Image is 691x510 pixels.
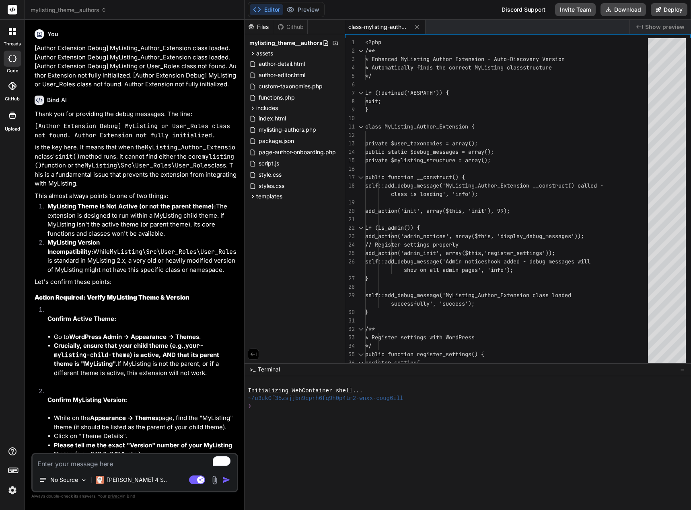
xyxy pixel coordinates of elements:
[345,106,355,114] div: 9
[500,207,510,214] span: 9);
[256,104,278,112] span: includes
[258,82,323,91] span: custom-taxonomies.php
[54,432,237,441] li: Click on "Theme Details".
[107,476,167,484] p: [PERSON_NAME] 4 S..
[256,192,282,200] span: templates
[365,351,484,358] span: public function register_settings() {
[54,441,234,458] strong: Please tell me the exact "Version" number of your MyListing theme.
[54,333,237,342] li: Go to .
[258,365,280,373] span: Terminal
[365,241,459,248] span: // Register settings properly
[35,44,237,89] p: [Author Extension Debug] MyListing_Author_Extension class loaded. [Author Extension Debug] MyList...
[50,476,78,484] p: No Source
[47,30,58,38] h6: You
[41,202,237,238] li: The extension is designed to run within a MyListing child theme. If MyListing isn't the active th...
[651,3,687,16] button: Deploy
[345,342,355,350] div: 34
[487,258,590,265] span: hook added - debug messages will
[500,182,603,189] span: Extension __construct() called -
[356,325,366,333] div: Click to collapse the range.
[256,49,273,57] span: assets
[345,173,355,182] div: 17
[248,387,362,395] span: Initializing WebContainer shell...
[345,207,355,215] div: 20
[222,476,230,484] img: icon
[365,148,494,155] span: public static $debug_messages = array();
[484,249,555,257] span: 'register_settings'));
[258,170,282,180] span: style.css
[365,233,487,240] span: add_action('admin_notices', array($thi
[365,334,475,341] span: * Register settings with WordPress
[283,4,323,15] button: Preview
[5,96,20,102] label: GitHub
[35,143,237,188] p: is the key here. It means that when the class's method runs, it cannot find either the core funct...
[365,359,420,366] span: register_setting(
[345,359,355,367] div: 36
[365,64,523,71] span: * Automatically finds the correct MyListing class
[345,139,355,148] div: 13
[680,365,685,373] span: −
[258,136,295,146] span: package.json
[345,47,355,55] div: 2
[35,122,234,139] code: [Author Extension Debug] MyListing or User_Roles class not found. Author Extension not fully init...
[365,275,368,282] span: }
[258,147,337,157] span: page-author-onboarding.php
[679,363,686,376] button: −
[345,333,355,342] div: 33
[356,89,366,97] div: Click to collapse the range.
[523,55,565,63] span: overy Version
[258,59,306,69] span: author-detail.html
[345,131,355,139] div: 12
[356,224,366,232] div: Click to collapse the range.
[345,283,355,291] div: 28
[365,207,500,214] span: add_action('init', array($this, 'init'), 9
[248,402,252,410] span: ❯
[258,125,317,135] span: mylisting-authors.php
[356,359,366,367] div: Click to collapse the range.
[35,110,237,119] p: Thank you for providing the debug messages. The line:
[365,224,420,231] span: if (is_admin()) {
[31,492,238,500] p: Always double-check its answers. Your in Bind
[497,3,550,16] div: Discord Support
[365,182,500,189] span: self::add_debug_message('MyListing_Author_
[500,292,571,299] span: Extension class loaded
[601,3,646,16] button: Download
[345,291,355,300] div: 29
[487,233,584,240] span: s, 'display_debug_messages'));
[31,6,107,14] span: mylisting_theme__authors
[54,342,221,367] strong: Crucially, ensure that your child theme (e.g., ) is active, AND that its parent theme is "MyListi...
[365,308,368,316] span: }
[645,23,685,31] span: Show preview
[365,106,368,113] span: }
[47,239,101,255] strong: MyListing Version Incompatibility:
[345,38,355,47] div: 1
[249,39,323,47] span: mylisting_theme__authors
[345,274,355,283] div: 27
[345,55,355,63] div: 3
[80,477,87,483] img: Pick Models
[365,173,465,181] span: public function __construct() {
[345,257,355,266] div: 26
[345,89,355,97] div: 7
[345,122,355,131] div: 11
[345,249,355,257] div: 25
[108,494,122,498] span: privacy
[90,414,158,422] strong: Appearance → Themes
[210,475,219,485] img: attachment
[365,140,478,147] span: private $user_taxonomies = array();
[84,161,211,169] code: MyListing\Src\User_Roles\User_Roles
[258,181,285,191] span: styles.css
[249,365,255,373] span: >_
[96,476,104,484] img: Claude 4 Sonnet
[248,395,403,402] span: ~/u3uk0f35zsjjbn9cprh6fq9h0p4tm2-wnxx-coug6ill
[47,396,127,404] strong: Confirm MyListing Version:
[35,143,235,161] code: MyListing_Author_Extension
[555,3,596,16] button: Invite Team
[258,114,287,123] span: index.html
[345,308,355,316] div: 30
[356,173,366,182] div: Click to collapse the range.
[33,454,237,469] textarea: To enrich screen reader interactions, please activate Accessibility in Grammarly extension settings
[391,190,478,198] span: class is loading', 'info');
[345,72,355,80] div: 5
[258,159,280,168] span: script.js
